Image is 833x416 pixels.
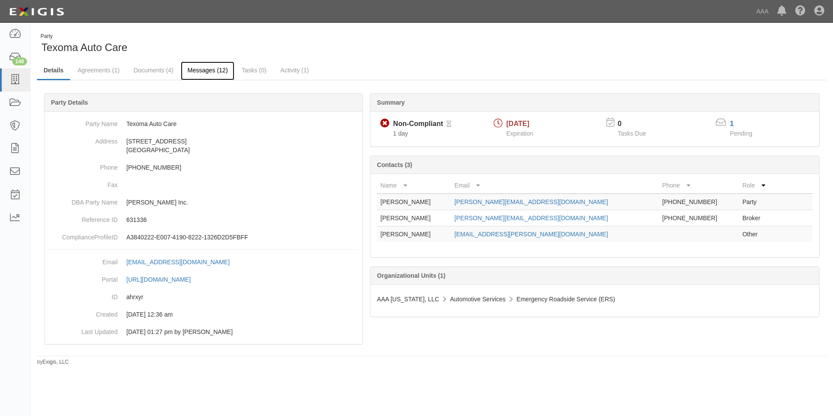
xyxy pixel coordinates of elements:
dd: Texoma Auto Care [48,115,359,133]
dt: ID [48,288,118,301]
a: Agreements (1) [71,61,126,79]
dt: Phone [48,159,118,172]
i: Non-Compliant [380,119,389,128]
img: logo-5460c22ac91f19d4615b14bd174203de0afe785f0fc80cf4dbbc73dc1793850b.png [7,4,67,20]
th: Name [377,177,451,194]
span: Pending [730,130,752,137]
dd: [PHONE_NUMBER] [48,159,359,176]
span: Tasks Due [618,130,646,137]
span: [DATE] [506,120,529,127]
span: AAA [US_STATE], LLC [377,296,439,303]
a: AAA [752,3,773,20]
i: Pending Review [447,121,451,127]
dt: Email [48,253,118,266]
b: Organizational Units (1) [377,272,445,279]
td: [PHONE_NUMBER] [659,194,739,210]
div: [EMAIL_ADDRESS][DOMAIN_NAME] [126,258,230,266]
p: 631336 [126,215,359,224]
b: Party Details [51,99,88,106]
span: Texoma Auto Care [41,41,127,53]
dt: Party Name [48,115,118,128]
i: Help Center - Complianz [795,6,806,17]
a: [EMAIL_ADDRESS][PERSON_NAME][DOMAIN_NAME] [454,231,608,238]
b: Summary [377,99,405,106]
dd: [STREET_ADDRESS] [GEOGRAPHIC_DATA] [48,133,359,159]
dt: DBA Party Name [48,194,118,207]
a: [PERSON_NAME][EMAIL_ADDRESS][DOMAIN_NAME] [454,198,608,205]
b: Contacts (3) [377,161,412,168]
th: Email [451,177,659,194]
p: A3840222-E007-4190-8222-1326D2D5FBFF [126,233,359,242]
a: [URL][DOMAIN_NAME] [126,276,200,283]
a: Tasks (0) [235,61,273,79]
span: Since 10/01/2025 [393,130,408,137]
dt: Created [48,306,118,319]
td: [PERSON_NAME] [377,226,451,242]
div: 148 [12,58,27,65]
a: [PERSON_NAME][EMAIL_ADDRESS][DOMAIN_NAME] [454,215,608,222]
td: Broker [739,210,778,226]
p: 0 [618,119,657,129]
td: Party [739,194,778,210]
small: by [37,358,69,366]
dt: Last Updated [48,323,118,336]
td: [PERSON_NAME] [377,194,451,210]
div: Party [41,33,127,40]
dt: Portal [48,271,118,284]
dd: 01/22/2025 01:27 pm by Benjamin Tully [48,323,359,341]
a: Documents (4) [127,61,180,79]
span: Emergency Roadside Service (ERS) [517,296,615,303]
span: Expiration [506,130,533,137]
th: Role [739,177,778,194]
dt: Fax [48,176,118,189]
a: Messages (12) [181,61,234,80]
td: [PERSON_NAME] [377,210,451,226]
a: Details [37,61,70,80]
td: Other [739,226,778,242]
dt: Reference ID [48,211,118,224]
dt: ComplianceProfileID [48,228,118,242]
a: Exigis, LLC [43,359,69,365]
dd: 03/10/2023 12:36 am [48,306,359,323]
a: [EMAIL_ADDRESS][DOMAIN_NAME] [126,259,239,266]
dt: Address [48,133,118,146]
th: Phone [659,177,739,194]
dd: ahrxyr [48,288,359,306]
span: Automotive Services [450,296,506,303]
div: Non-Compliant [393,119,443,129]
p: [PERSON_NAME] Inc. [126,198,359,207]
td: [PHONE_NUMBER] [659,210,739,226]
a: Activity (1) [274,61,315,79]
a: 1 [730,120,734,127]
div: Texoma Auto Care [37,33,425,55]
